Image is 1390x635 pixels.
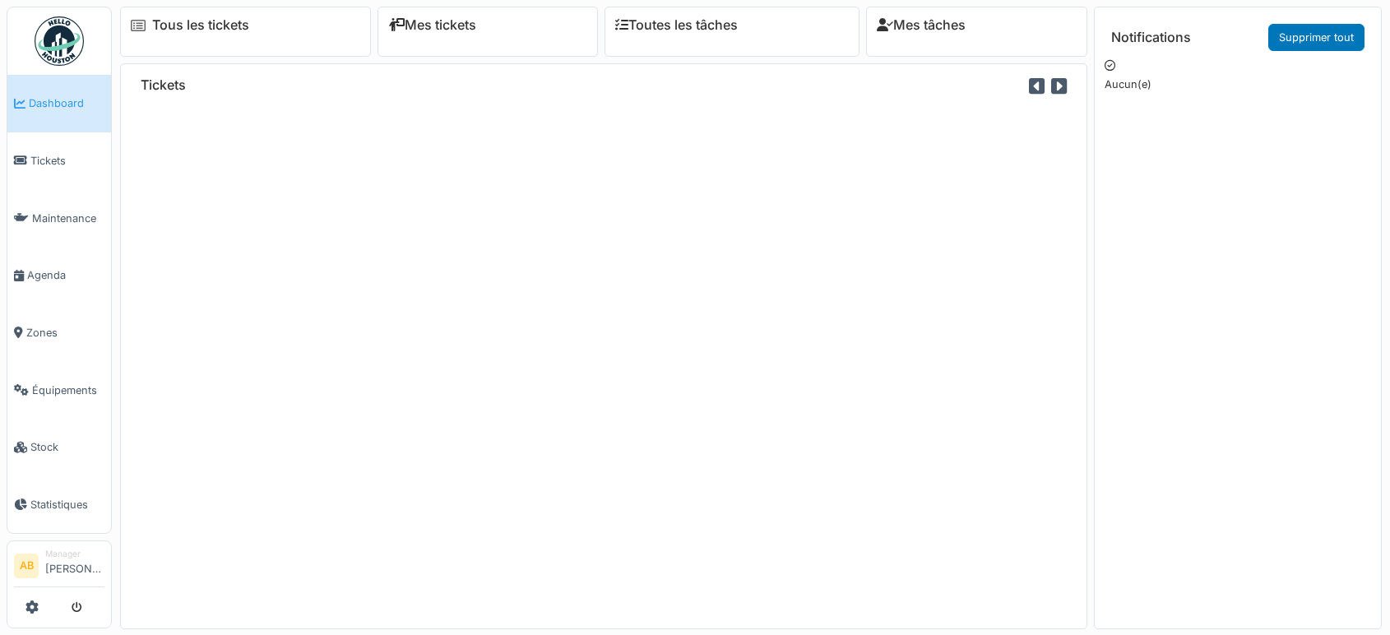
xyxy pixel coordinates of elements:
[7,304,111,362] a: Zones
[30,439,104,455] span: Stock
[7,361,111,419] a: Équipements
[1105,76,1371,92] p: Aucun(e)
[32,211,104,226] span: Maintenance
[7,189,111,247] a: Maintenance
[26,325,104,341] span: Zones
[29,95,104,111] span: Dashboard
[14,548,104,587] a: AB Manager[PERSON_NAME]
[45,548,104,583] li: [PERSON_NAME]
[1268,24,1365,51] a: Supprimer tout
[7,247,111,304] a: Agenda
[7,75,111,132] a: Dashboard
[32,382,104,398] span: Équipements
[14,554,39,578] li: AB
[615,17,738,33] a: Toutes les tâches
[1111,30,1191,45] h6: Notifications
[877,17,966,33] a: Mes tâches
[27,267,104,283] span: Agenda
[141,77,186,93] h6: Tickets
[7,419,111,476] a: Stock
[152,17,249,33] a: Tous les tickets
[7,476,111,534] a: Statistiques
[30,497,104,512] span: Statistiques
[35,16,84,66] img: Badge_color-CXgf-gQk.svg
[30,153,104,169] span: Tickets
[45,548,104,560] div: Manager
[7,132,111,190] a: Tickets
[388,17,476,33] a: Mes tickets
